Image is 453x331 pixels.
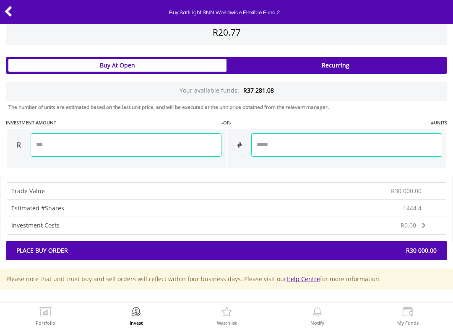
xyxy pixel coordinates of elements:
[227,133,251,157] div: #
[431,119,447,126] label: #UNITS
[403,204,422,212] span: 1444.4
[39,307,52,319] img: View Portfolio
[311,307,324,319] img: View Notifications
[11,204,64,212] span: Estimated #Shares
[6,119,56,126] label: INVESTMENT AMOUNT
[310,307,324,325] a: Notify
[397,321,419,325] label: My Funds
[36,307,55,325] a: Portfolio
[217,307,237,325] a: Watchlist
[401,307,414,319] img: View Funds
[286,275,320,283] a: Help Centre
[11,187,45,195] span: Trade Value
[220,307,233,319] img: Watchlist
[397,307,419,325] a: My Funds
[310,321,324,325] label: Notify
[130,307,143,325] a: Invest
[7,133,31,157] div: R
[226,246,443,255] span: R30 000.00
[130,321,143,325] label: Invest
[130,307,143,319] img: Invest Now
[243,86,274,94] span: R37 281.08
[401,221,416,229] span: R0.00
[11,221,60,229] span: Investment Costs
[391,187,422,195] span: R30 000.00
[226,59,445,72] div: Recurring
[221,119,232,126] label: -OR-
[8,59,226,72] div: Buy At Open
[213,26,241,38] span: R20.77
[8,103,450,111] div: The number of units are estimated based on the last unit price, and will be executed at the unit ...
[217,321,237,325] label: Watchlist
[10,246,226,255] span: Place Buy Order
[6,82,447,101] div: Your available funds:
[36,321,55,325] label: Portfolio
